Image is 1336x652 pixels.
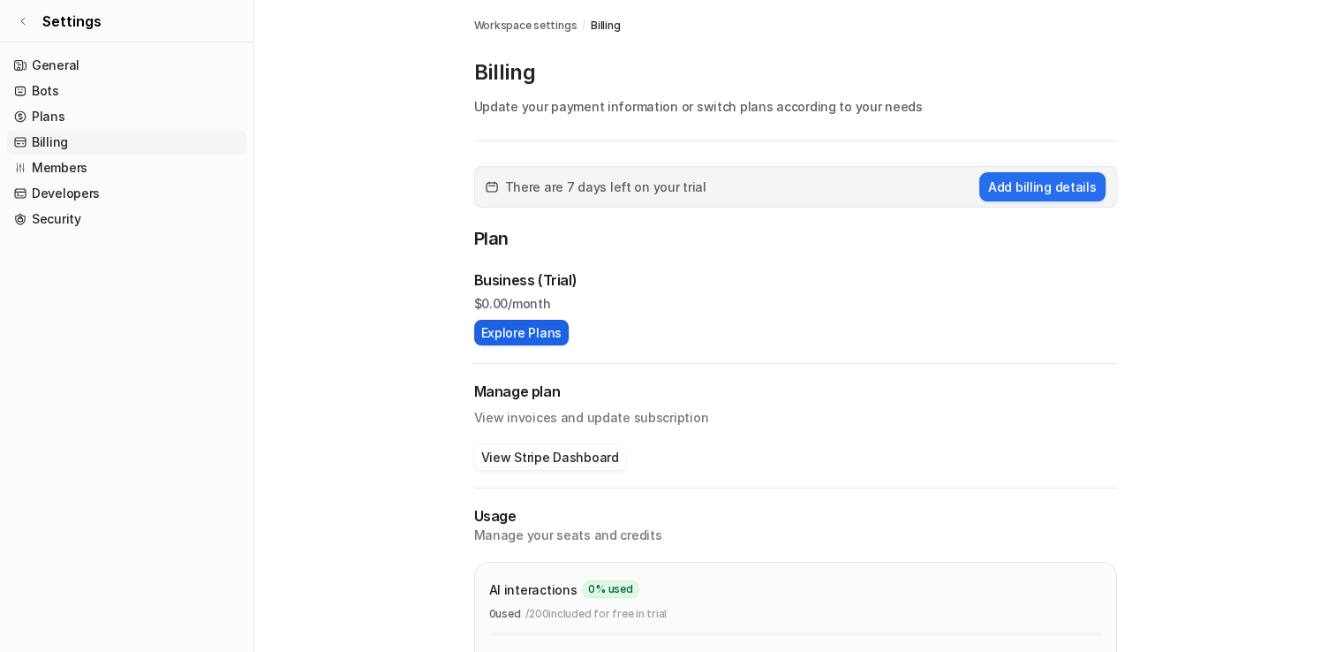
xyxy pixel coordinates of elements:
[474,225,1117,255] p: Plan
[7,207,246,231] a: Security
[7,104,246,129] a: Plans
[474,506,1117,527] p: Usage
[474,269,577,291] p: Business (Trial)
[7,79,246,103] a: Bots
[474,18,577,34] a: Workspace settings
[489,580,577,599] p: AI interactions
[474,527,1117,544] p: Manage your seats and credits
[525,606,667,622] p: / 200 included for free in trial
[7,53,246,78] a: General
[42,11,102,32] span: Settings
[979,172,1106,201] button: Add billing details
[582,580,638,598] span: 0 % used
[7,155,246,180] a: Members
[474,58,1117,87] p: Billing
[7,130,246,155] a: Billing
[489,606,521,622] p: 0 used
[582,18,585,34] span: /
[591,18,620,34] a: Billing
[474,294,1117,313] p: $ 0.00/month
[474,402,1117,427] p: View invoices and update subscription
[474,97,1117,116] p: Update your payment information or switch plans according to your needs
[474,444,626,470] button: View Stripe Dashboard
[7,181,246,206] a: Developers
[474,320,569,345] button: Explore Plans
[505,178,706,196] span: There are 7 days left on your trial
[486,181,498,193] img: calender-icon.svg
[474,382,1117,402] h2: Manage plan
